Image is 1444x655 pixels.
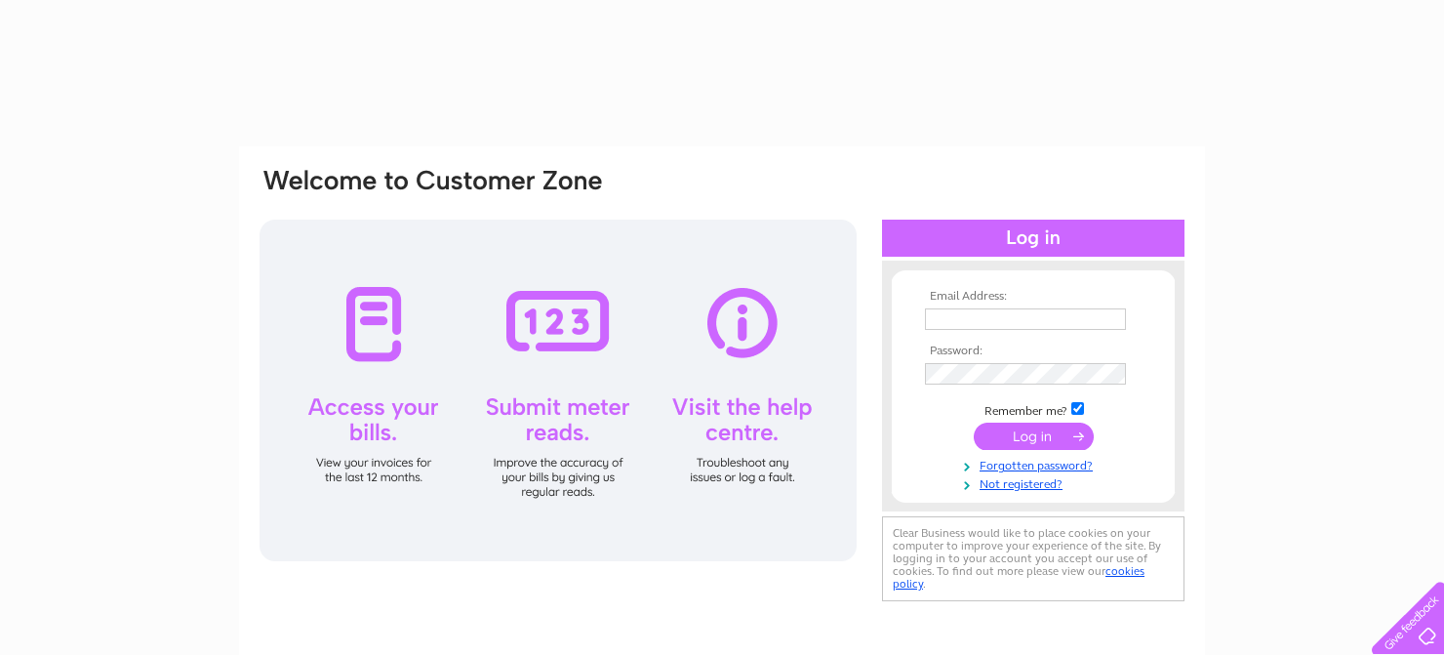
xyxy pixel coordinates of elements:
th: Email Address: [920,290,1146,304]
td: Remember me? [920,399,1146,419]
a: cookies policy [893,564,1144,591]
div: Clear Business would like to place cookies on your computer to improve your experience of the sit... [882,516,1184,601]
a: Forgotten password? [925,455,1146,473]
input: Submit [974,423,1094,450]
th: Password: [920,345,1146,358]
a: Not registered? [925,473,1146,492]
